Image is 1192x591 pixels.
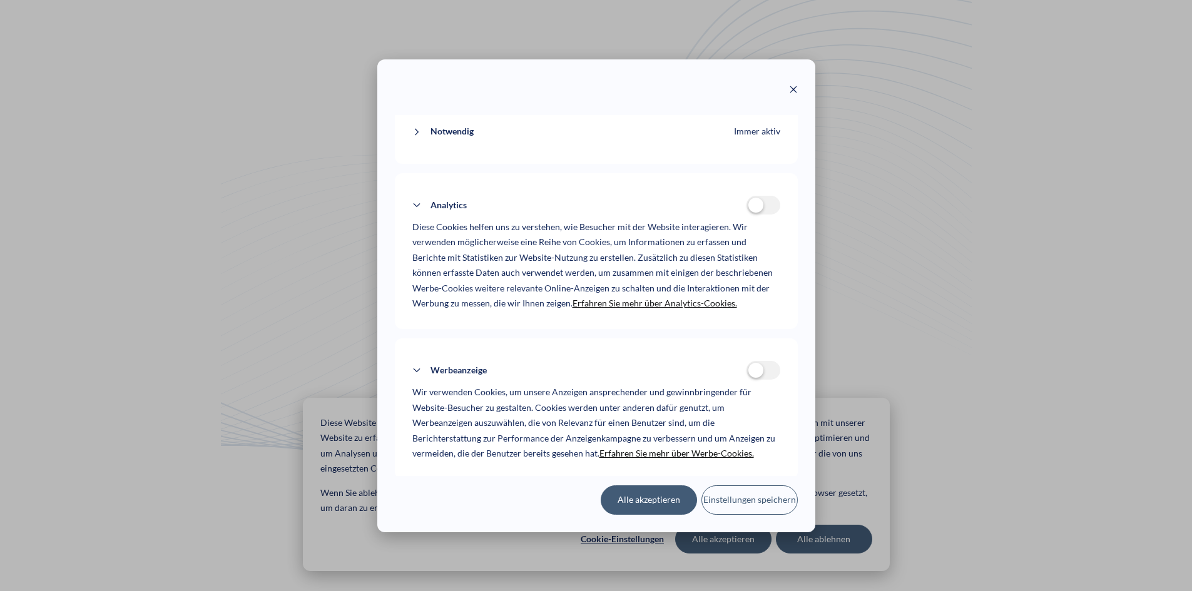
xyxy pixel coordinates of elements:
button: Werbeanzeige [412,356,746,385]
button: Notwendig [412,118,734,146]
span: Analytics [430,198,467,213]
span: Immer aktiv [734,124,780,139]
a: Erfahren Sie mehr über Werbe-Cookies. [599,446,754,462]
span: Notwendig [430,124,474,139]
button: Analytics [412,191,746,220]
button: Alle akzeptieren [601,485,697,514]
p: Diese Cookies helfen uns zu verstehen, wie Besucher mit der Website interagieren. Wir verwenden m... [412,220,780,311]
p: Wir verwenden Cookies, um unsere Anzeigen ansprechender und gewinnbringender für Website-Besucher... [412,385,780,462]
button: Close modal [789,77,798,106]
a: Erfahren Sie mehr über Analytics-Cookies. [573,296,737,311]
span: Werbeanzeige [430,363,487,378]
button: Einstellungen speichern [701,485,798,514]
